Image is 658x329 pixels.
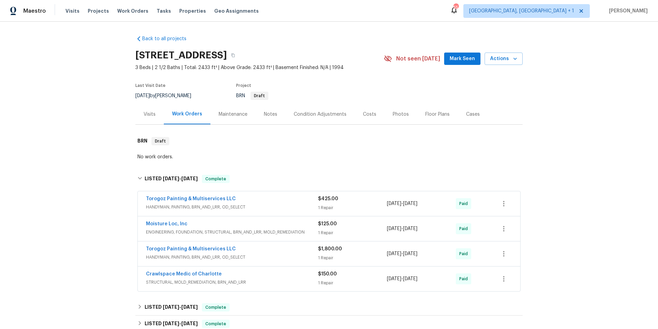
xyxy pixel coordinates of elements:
[318,254,387,261] div: 1 Repair
[219,111,247,118] div: Maintenance
[393,111,409,118] div: Photos
[203,175,229,182] span: Complete
[146,272,222,276] a: Crawlspace Medic of Charlotte
[23,8,46,14] span: Maestro
[318,280,387,286] div: 1 Repair
[485,53,523,65] button: Actions
[146,279,318,286] span: STRUCTURAL, MOLD_REMEDIATION, BRN_AND_LRR
[163,305,179,309] span: [DATE]
[227,49,239,61] button: Copy Address
[135,52,227,59] h2: [STREET_ADDRESS]
[146,247,236,251] a: Torogoz Painting & Multiservices LLC
[318,272,337,276] span: $150.00
[117,8,148,14] span: Work Orders
[264,111,277,118] div: Notes
[387,251,401,256] span: [DATE]
[403,201,417,206] span: [DATE]
[135,35,201,42] a: Back to all projects
[135,92,199,100] div: by [PERSON_NAME]
[387,250,417,257] span: -
[137,154,521,160] div: No work orders.
[135,130,523,152] div: BRN Draft
[214,8,259,14] span: Geo Assignments
[152,138,169,145] span: Draft
[135,93,150,98] span: [DATE]
[172,111,202,117] div: Work Orders
[459,225,471,232] span: Paid
[203,320,229,327] span: Complete
[88,8,109,14] span: Projects
[403,226,417,231] span: [DATE]
[606,8,648,14] span: [PERSON_NAME]
[145,175,198,183] h6: LISTED
[65,8,80,14] span: Visits
[387,200,417,207] span: -
[387,201,401,206] span: [DATE]
[145,303,198,311] h6: LISTED
[387,226,401,231] span: [DATE]
[146,196,236,201] a: Torogoz Painting & Multiservices LLC
[163,321,179,326] span: [DATE]
[203,304,229,311] span: Complete
[318,196,338,201] span: $425.00
[403,251,417,256] span: [DATE]
[179,8,206,14] span: Properties
[459,275,471,282] span: Paid
[135,168,523,190] div: LISTED [DATE]-[DATE]Complete
[157,9,171,13] span: Tasks
[387,276,401,281] span: [DATE]
[135,64,384,71] span: 3 Beds | 2 1/2 Baths | Total: 2433 ft² | Above Grade: 2433 ft² | Basement Finished: N/A | 1994
[146,254,318,261] span: HANDYMAN, PAINTING, BRN_AND_LRR, OD_SELECT
[318,247,342,251] span: $1,800.00
[450,55,475,63] span: Mark Seen
[163,321,198,326] span: -
[403,276,417,281] span: [DATE]
[146,204,318,211] span: HANDYMAN, PAINTING, BRN_AND_LRR, OD_SELECT
[387,225,417,232] span: -
[490,55,517,63] span: Actions
[363,111,376,118] div: Costs
[396,55,440,62] span: Not seen [DATE]
[135,83,166,88] span: Last Visit Date
[163,176,179,181] span: [DATE]
[459,250,471,257] span: Paid
[251,94,268,98] span: Draft
[453,4,458,11] div: 55
[146,222,187,226] a: Moisture Loc, Inc
[144,111,156,118] div: Visits
[318,229,387,236] div: 1 Repair
[469,8,574,14] span: [GEOGRAPHIC_DATA], [GEOGRAPHIC_DATA] + 1
[466,111,480,118] div: Cases
[163,305,198,309] span: -
[236,93,268,98] span: BRN
[318,204,387,211] div: 1 Repair
[459,200,471,207] span: Paid
[135,299,523,316] div: LISTED [DATE]-[DATE]Complete
[181,305,198,309] span: [DATE]
[181,176,198,181] span: [DATE]
[318,222,337,226] span: $125.00
[387,275,417,282] span: -
[137,137,147,145] h6: BRN
[294,111,346,118] div: Condition Adjustments
[425,111,450,118] div: Floor Plans
[146,229,318,236] span: ENGINEERING, FOUNDATION, STRUCTURAL, BRN_AND_LRR, MOLD_REMEDIATION
[163,176,198,181] span: -
[145,320,198,328] h6: LISTED
[181,321,198,326] span: [DATE]
[236,83,251,88] span: Project
[444,53,480,65] button: Mark Seen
